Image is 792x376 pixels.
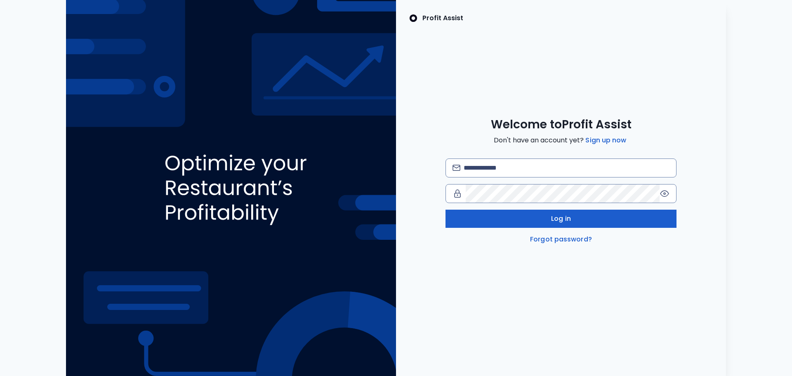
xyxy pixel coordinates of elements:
[409,13,417,23] img: SpotOn Logo
[494,135,628,145] span: Don't have an account yet?
[445,210,676,228] button: Log in
[491,117,632,132] span: Welcome to Profit Assist
[551,214,571,224] span: Log in
[584,135,628,145] a: Sign up now
[528,234,594,244] a: Forgot password?
[453,165,460,171] img: email
[422,13,463,23] p: Profit Assist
